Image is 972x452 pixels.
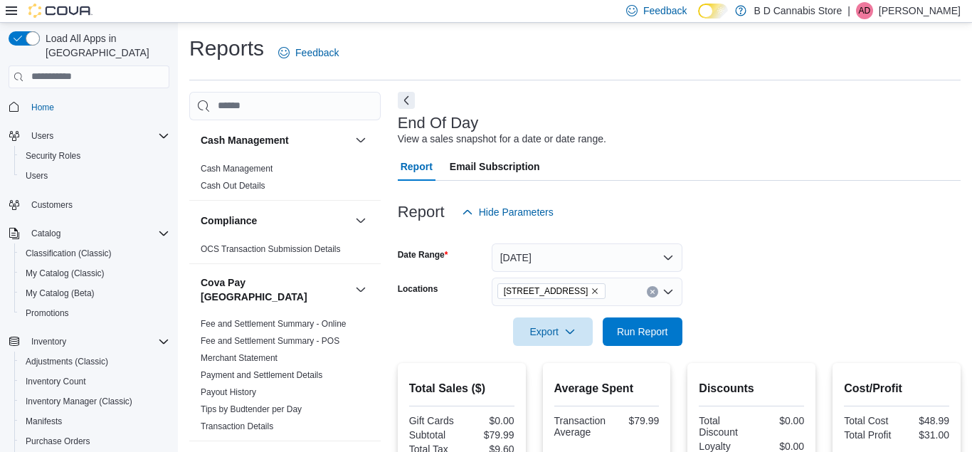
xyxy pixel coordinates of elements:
[497,283,606,299] span: 213 City Centre Mall
[450,152,540,181] span: Email Subscription
[3,126,175,146] button: Users
[201,275,349,304] button: Cova Pay [GEOGRAPHIC_DATA]
[899,429,949,441] div: $31.00
[603,317,682,346] button: Run Report
[28,4,93,18] img: Cova
[14,391,175,411] button: Inventory Manager (Classic)
[201,133,349,147] button: Cash Management
[31,130,53,142] span: Users
[20,285,169,302] span: My Catalog (Beta)
[398,249,448,261] label: Date Range
[26,288,95,299] span: My Catalog (Beta)
[20,393,138,410] a: Inventory Manager (Classic)
[465,429,514,441] div: $79.99
[352,212,369,229] button: Compliance
[201,244,341,254] a: OCS Transaction Submission Details
[14,411,175,431] button: Manifests
[504,284,588,298] span: [STREET_ADDRESS]
[20,245,117,262] a: Classification (Classic)
[409,429,459,441] div: Subtotal
[20,265,169,282] span: My Catalog (Classic)
[409,380,514,397] h2: Total Sales ($)
[847,2,850,19] p: |
[14,372,175,391] button: Inventory Count
[754,415,804,426] div: $0.00
[522,317,584,346] span: Export
[201,404,302,415] span: Tips by Budtender per Day
[14,352,175,372] button: Adjustments (Classic)
[26,225,169,242] span: Catalog
[26,225,66,242] button: Catalog
[26,127,59,144] button: Users
[398,115,479,132] h3: End Of Day
[201,369,322,381] span: Payment and Settlement Details
[617,325,668,339] span: Run Report
[295,46,339,60] span: Feedback
[20,285,100,302] a: My Catalog (Beta)
[201,181,265,191] a: Cash Out Details
[20,433,169,450] span: Purchase Orders
[201,352,278,364] span: Merchant Statement
[26,127,169,144] span: Users
[26,196,78,214] a: Customers
[20,353,169,370] span: Adjustments (Classic)
[647,286,658,298] button: Clear input
[20,353,114,370] a: Adjustments (Classic)
[764,441,804,452] div: $0.00
[201,180,265,191] span: Cash Out Details
[699,415,749,438] div: Total Discount
[26,308,69,319] span: Promotions
[3,194,175,215] button: Customers
[844,429,894,441] div: Total Profit
[201,421,273,432] span: Transaction Details
[201,318,347,330] span: Fee and Settlement Summary - Online
[26,376,86,387] span: Inventory Count
[26,99,60,116] a: Home
[201,319,347,329] a: Fee and Settlement Summary - Online
[189,160,381,200] div: Cash Management
[20,413,68,430] a: Manifests
[20,147,169,164] span: Security Roles
[14,263,175,283] button: My Catalog (Classic)
[856,2,873,19] div: Aman Dhillon
[20,305,75,322] a: Promotions
[26,436,90,447] span: Purchase Orders
[14,283,175,303] button: My Catalog (Beta)
[643,4,687,18] span: Feedback
[352,281,369,298] button: Cova Pay [GEOGRAPHIC_DATA]
[20,373,169,390] span: Inventory Count
[554,415,606,438] div: Transaction Average
[273,38,344,67] a: Feedback
[844,380,949,397] h2: Cost/Profit
[398,204,445,221] h3: Report
[879,2,961,19] p: [PERSON_NAME]
[201,421,273,431] a: Transaction Details
[201,243,341,255] span: OCS Transaction Submission Details
[554,380,660,397] h2: Average Spent
[859,2,871,19] span: AD
[26,416,62,427] span: Manifests
[591,287,599,295] button: Remove 213 City Centre Mall from selection in this group
[20,305,169,322] span: Promotions
[398,132,606,147] div: View a sales snapshot for a date or date range.
[26,248,112,259] span: Classification (Classic)
[492,243,682,272] button: [DATE]
[26,333,169,350] span: Inventory
[31,336,66,347] span: Inventory
[14,166,175,186] button: Users
[3,332,175,352] button: Inventory
[20,393,169,410] span: Inventory Manager (Classic)
[20,167,169,184] span: Users
[398,92,415,109] button: Next
[754,2,842,19] p: B D Cannabis Store
[14,303,175,323] button: Promotions
[899,415,949,426] div: $48.99
[398,283,438,295] label: Locations
[26,333,72,350] button: Inventory
[465,415,514,426] div: $0.00
[201,336,339,346] a: Fee and Settlement Summary - POS
[26,356,108,367] span: Adjustments (Classic)
[20,245,169,262] span: Classification (Classic)
[513,317,593,346] button: Export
